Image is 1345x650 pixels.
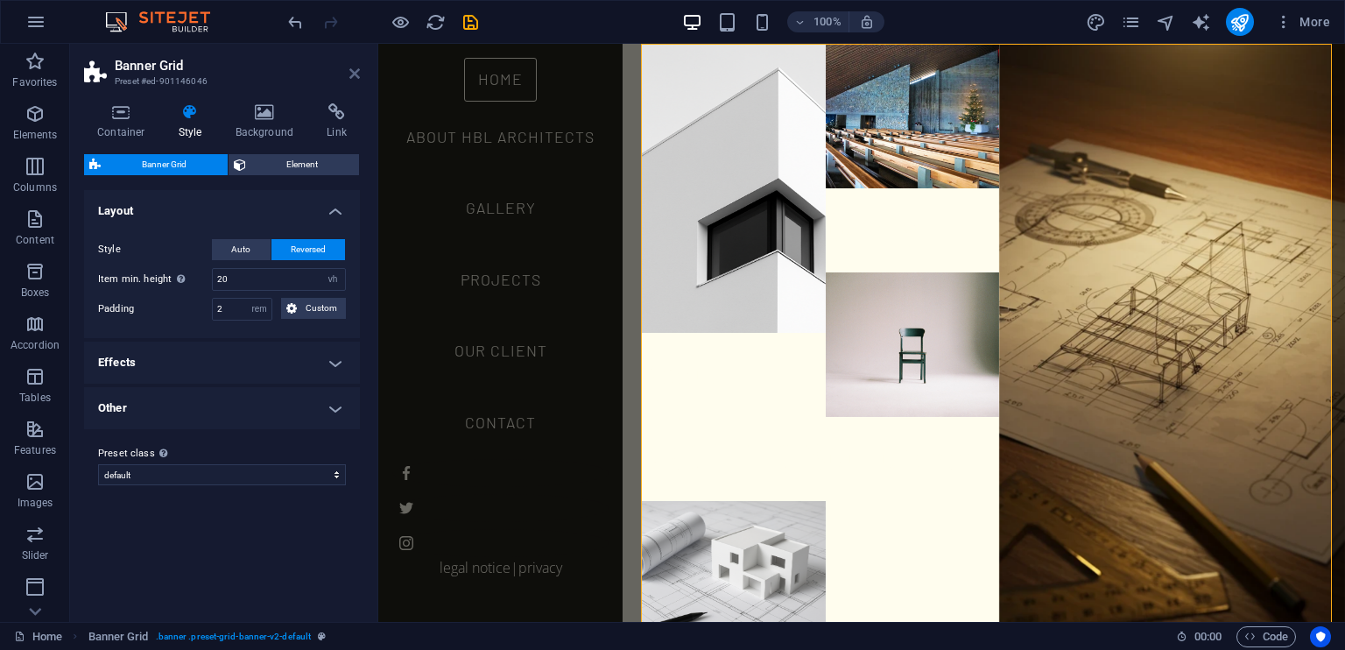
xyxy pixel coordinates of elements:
[425,11,446,32] button: reload
[98,299,212,320] label: Padding
[318,632,326,641] i: This element is a customizable preset
[101,11,232,32] img: Editor Logo
[1121,11,1142,32] button: pages
[231,239,250,260] span: Auto
[106,154,222,175] span: Banner Grid
[1229,12,1250,32] i: Publish
[14,626,62,647] a: Click to cancel selection. Double-click to open Pages
[460,11,481,32] button: save
[1236,626,1296,647] button: Code
[16,233,54,247] p: Content
[1244,626,1288,647] span: Code
[447,117,621,252] a: Gallery
[302,298,341,319] span: Custom
[285,12,306,32] i: Undo: Receive elements from page (Ctrl+Z)
[84,103,165,140] h4: Container
[1268,8,1337,36] button: More
[22,548,49,562] p: Slider
[1121,12,1141,32] i: Pages (Ctrl+Alt+S)
[1191,11,1212,32] button: text_generator
[859,14,875,30] i: On resize automatically adjust zoom level to fit chosen device.
[251,154,355,175] span: Element
[84,387,360,429] h4: Other
[165,103,222,140] h4: Style
[1156,12,1176,32] i: Navigator
[84,190,360,222] h4: Layout
[88,626,149,647] span: Click to select. Double-click to edit
[281,298,346,319] button: Custom
[813,11,842,32] h6: 100%
[13,180,57,194] p: Columns
[1156,11,1177,32] button: navigator
[271,239,346,260] button: Reversed
[115,74,325,89] h3: Preset #ed-901146046
[1310,626,1331,647] button: Usercentrics
[88,626,327,647] nav: breadcrumb
[1191,12,1211,32] i: AI Writer
[84,154,228,175] button: Banner Grid
[98,443,346,464] label: Preset class
[291,239,326,260] span: Reversed
[1194,626,1222,647] span: 00 00
[212,239,271,260] button: Auto
[222,103,314,140] h4: Background
[447,346,621,481] a: Our Clients
[115,58,360,74] h2: Banner Grid
[98,274,212,284] label: Item min. height
[19,391,51,405] p: Tables
[390,11,411,32] button: Click here to leave preview mode and continue editing
[1086,11,1107,32] button: design
[14,443,56,457] p: Features
[1207,630,1209,643] span: :
[285,11,306,32] button: undo
[1275,13,1330,31] span: More
[229,154,360,175] button: Element
[426,12,446,32] i: Reload page
[313,103,360,140] h4: Link
[787,11,849,32] button: 100%
[461,12,481,32] i: Save (Ctrl+S)
[12,75,57,89] p: Favorites
[98,239,212,260] label: Style
[18,496,53,510] p: Images
[1176,626,1222,647] h6: Session time
[156,626,312,647] span: . banner .preset-grid-banner-v2-default
[21,286,50,300] p: Boxes
[11,338,60,352] p: Accordion
[13,128,58,142] p: Elements
[1086,12,1106,32] i: Design (Ctrl+Alt+Y)
[1226,8,1254,36] button: publish
[84,342,360,384] h4: Effects
[263,262,447,484] a: AboutHBL ARCHITECTS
